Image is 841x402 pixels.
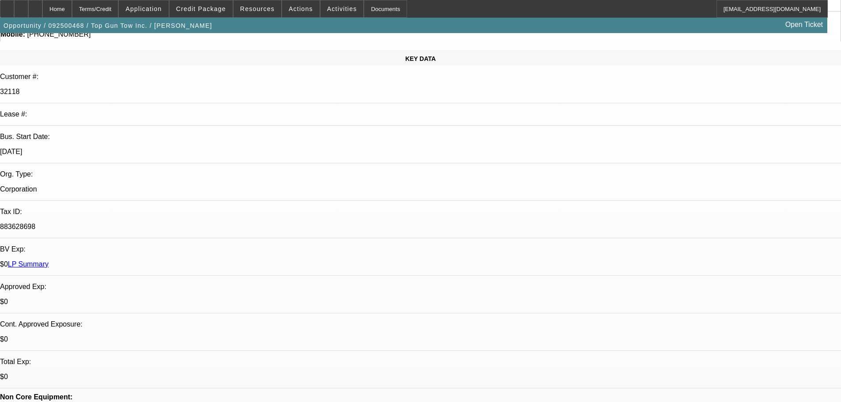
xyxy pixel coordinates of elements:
[234,0,281,17] button: Resources
[289,5,313,12] span: Actions
[4,22,212,29] span: Opportunity / 092500468 / Top Gun Tow Inc. / [PERSON_NAME]
[8,260,49,268] a: LP Summary
[782,17,826,32] a: Open Ticket
[327,5,357,12] span: Activities
[125,5,162,12] span: Application
[119,0,168,17] button: Application
[176,5,226,12] span: Credit Package
[240,5,275,12] span: Resources
[170,0,233,17] button: Credit Package
[321,0,364,17] button: Activities
[405,55,436,62] span: KEY DATA
[282,0,320,17] button: Actions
